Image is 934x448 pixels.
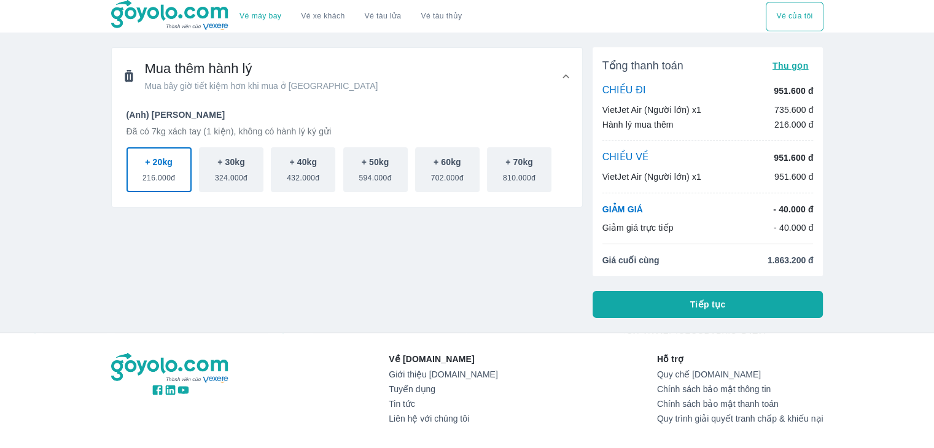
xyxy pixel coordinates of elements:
[768,57,814,74] button: Thu gọn
[774,118,814,131] p: 216.000 đ
[411,2,472,31] button: Vé tàu thủy
[602,151,649,164] p: CHIỀU VỀ
[774,171,814,183] p: 951.600 đ
[111,353,230,384] img: logo
[126,147,567,192] div: scrollable baggage options
[602,222,674,234] p: Giảm giá trực tiếp
[774,104,814,116] p: 735.600 đ
[142,168,175,183] span: 216.000đ
[431,168,464,183] span: 702.000đ
[289,156,317,168] p: + 40kg
[774,222,814,234] p: - 40.000 đ
[230,2,472,31] div: choose transportation mode
[602,171,701,183] p: VietJet Air (Người lớn) x1
[126,147,192,192] button: + 20kg216.000đ
[126,109,567,121] p: (Anh) [PERSON_NAME]
[505,156,533,168] p: + 70kg
[657,414,823,423] a: Quy trình giải quyết tranh chấp & khiếu nại
[389,353,497,365] p: Về [DOMAIN_NAME]
[389,414,497,423] a: Liên hệ với chúng tôi
[768,254,814,266] span: 1.863.200 đ
[602,84,646,98] p: CHIỀU ĐI
[602,254,660,266] span: Giá cuối cùng
[593,291,823,318] button: Tiếp tục
[657,399,823,409] a: Chính sách bảo mật thanh toán
[657,369,823,379] a: Quy chế [DOMAIN_NAME]
[355,2,411,31] a: Vé tàu lửa
[389,369,497,379] a: Giới thiệu [DOMAIN_NAME]
[503,168,535,183] span: 810.000đ
[389,384,497,394] a: Tuyển dụng
[602,104,701,116] p: VietJet Air (Người lớn) x1
[301,12,344,21] a: Vé xe khách
[343,147,408,192] button: + 50kg594.000đ
[690,298,726,311] span: Tiếp tục
[657,353,823,365] p: Hỗ trợ
[766,2,823,31] button: Vé của tôi
[772,61,809,71] span: Thu gọn
[199,147,263,192] button: + 30kg324.000đ
[112,104,582,207] div: Mua thêm hành lýMua bây giờ tiết kiệm hơn khi mua ở [GEOGRAPHIC_DATA]
[239,12,281,21] a: Vé máy bay
[774,85,813,97] p: 951.600 đ
[112,48,582,104] div: Mua thêm hành lýMua bây giờ tiết kiệm hơn khi mua ở [GEOGRAPHIC_DATA]
[602,118,674,131] p: Hành lý mua thêm
[145,156,173,168] p: + 20kg
[389,399,497,409] a: Tin tức
[602,203,643,215] p: GIẢM GIÁ
[145,80,378,92] span: Mua bây giờ tiết kiệm hơn khi mua ở [GEOGRAPHIC_DATA]
[766,2,823,31] div: choose transportation mode
[362,156,389,168] p: + 50kg
[287,168,319,183] span: 432.000đ
[126,125,567,137] p: Đã có 7kg xách tay (1 kiện), không có hành lý ký gửi
[217,156,245,168] p: + 30kg
[773,203,813,215] p: - 40.000 đ
[774,152,813,164] p: 951.600 đ
[145,60,378,77] span: Mua thêm hành lý
[215,168,247,183] span: 324.000đ
[271,147,335,192] button: + 40kg432.000đ
[415,147,480,192] button: + 60kg702.000đ
[602,58,683,73] span: Tổng thanh toán
[657,384,823,394] a: Chính sách bảo mật thông tin
[359,168,391,183] span: 594.000đ
[434,156,461,168] p: + 60kg
[487,147,551,192] button: + 70kg810.000đ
